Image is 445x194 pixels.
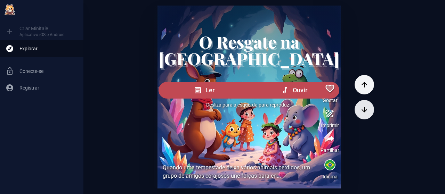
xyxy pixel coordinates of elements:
[249,82,339,99] button: Ouvir
[206,102,292,108] font: Desliza para a esquerda para reproduzir
[323,174,338,179] font: Idioma
[323,98,338,103] font: Gostar
[19,46,38,51] font: Explorar
[293,86,307,94] font: Ouvir
[321,147,339,153] font: Partilhar
[159,82,249,99] button: Ler
[277,172,281,179] font: ...
[205,86,215,94] font: Ler
[19,68,43,74] font: Conecte-se
[19,85,39,91] font: Registrar
[163,164,310,179] font: Quando uma tempestade deixa vários animais perdidos, um grupo de amigos corajosos une forças para en
[3,3,17,17] img: Minitale
[321,123,339,128] font: Imprimir
[159,31,339,69] font: O Resgate na [GEOGRAPHIC_DATA]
